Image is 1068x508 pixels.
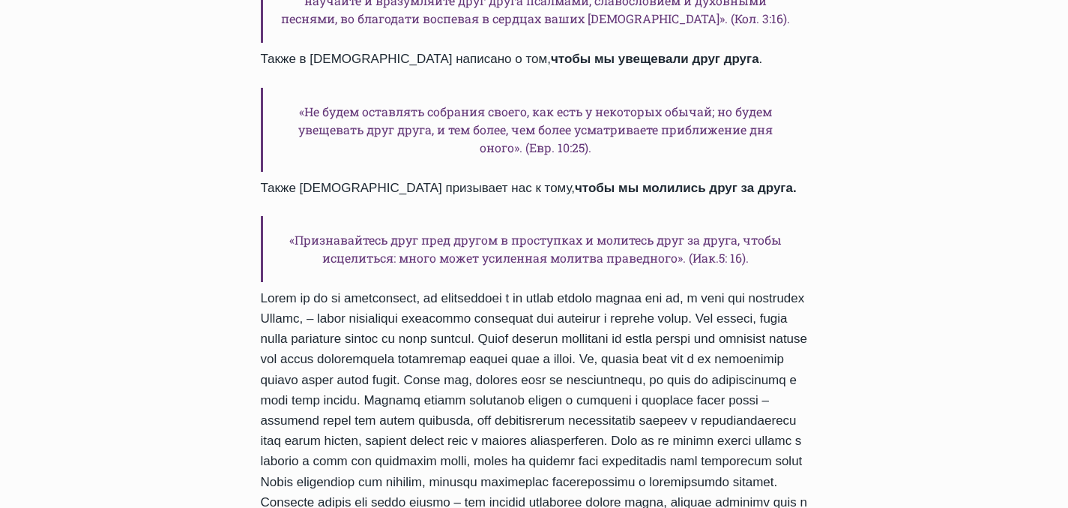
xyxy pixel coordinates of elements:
[618,52,759,66] strong: увещевали друг друга
[551,52,615,66] strong: чтобы мы
[261,88,808,172] h6: «Не будем оставлять собрания своего, как есть у некоторых обычай; но будем увещевать друг друга, ...
[261,216,808,282] h6: «Признавайтесь друг пред другом в проступках и молитесь друг за друга, чтобы исцелиться: много мо...
[575,181,797,195] strong: чтобы мы молились друг за друга.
